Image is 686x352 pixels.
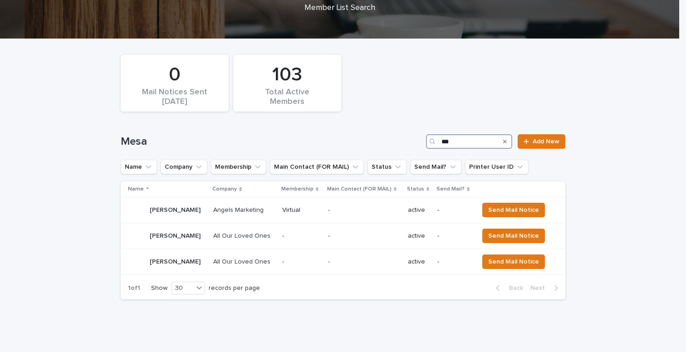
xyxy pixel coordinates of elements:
p: [PERSON_NAME] [150,256,202,266]
p: All Our Loved Ones [213,256,272,266]
span: Next [530,285,550,291]
p: Send Mail? [436,184,465,194]
p: Member List Search [158,3,521,13]
button: Name [121,160,157,174]
p: - [328,232,401,240]
p: - [282,258,321,266]
span: Add New [533,138,559,145]
button: Send Mail? [410,160,461,174]
a: Add New [518,134,565,149]
p: active [408,206,430,214]
p: [PERSON_NAME] [150,205,202,214]
p: Name [128,184,144,194]
p: All Our Loved Ones [213,230,272,240]
div: 103 [249,64,326,86]
input: Search [426,134,512,149]
button: Send Mail Notice [482,203,545,217]
p: Status [407,184,424,194]
button: Status [367,160,407,174]
button: Send Mail Notice [482,254,545,269]
button: Printer User ID [465,160,529,174]
p: Show [151,284,167,292]
button: Next [527,284,565,292]
span: Send Mail Notice [488,231,539,240]
p: - [282,232,321,240]
p: - [437,206,471,214]
p: Main Contact (FOR MAIL) [327,184,392,194]
button: Company [161,160,207,174]
p: - [328,258,401,266]
p: 1 of 1 [121,277,147,299]
p: Angels Marketing [213,205,265,214]
span: Send Mail Notice [488,205,539,215]
div: Total Active Members [249,88,326,107]
p: - [437,232,471,240]
button: Main Contact (FOR MAIL) [270,160,364,174]
p: - [437,258,471,266]
p: Virtual [282,206,321,214]
div: Mail Notices Sent [DATE] [136,88,213,107]
p: [PERSON_NAME] [150,230,202,240]
button: Membership [211,160,266,174]
p: records per page [209,284,260,292]
p: Company [212,184,237,194]
div: 0 [136,64,213,86]
button: Send Mail Notice [482,229,545,243]
p: Membership [281,184,314,194]
tr: [PERSON_NAME][PERSON_NAME] Angels MarketingAngels Marketing Virtual-active-Send Mail Notice [121,197,565,223]
span: Send Mail Notice [488,257,539,266]
span: Back [504,285,523,291]
h1: Mesa [121,135,422,148]
p: active [408,258,430,266]
button: Back [489,284,527,292]
div: 30 [171,284,193,293]
p: - [328,206,401,214]
tr: [PERSON_NAME][PERSON_NAME] All Our Loved OnesAll Our Loved Ones --active-Send Mail Notice [121,249,565,275]
p: active [408,232,430,240]
tr: [PERSON_NAME][PERSON_NAME] All Our Loved OnesAll Our Loved Ones --active-Send Mail Notice [121,223,565,249]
